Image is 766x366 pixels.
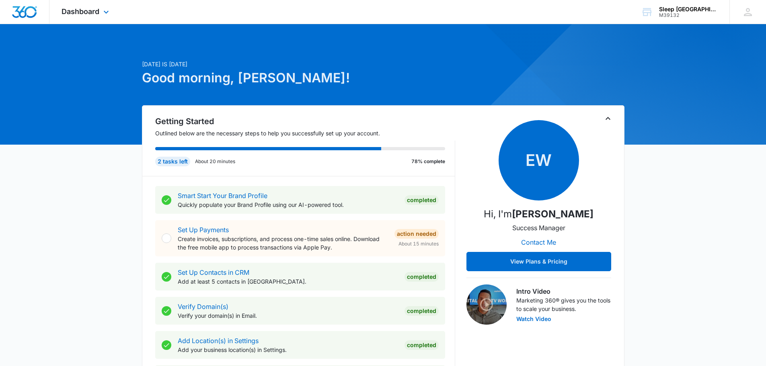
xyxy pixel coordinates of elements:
a: Add Location(s) in Settings [178,337,259,345]
div: account id [659,12,718,18]
div: Action Needed [394,229,439,239]
span: About 15 minutes [398,240,439,247]
div: 2 tasks left [155,157,190,166]
h1: Good morning, [PERSON_NAME]! [142,68,460,88]
p: Hi, I'm [484,207,593,221]
img: Intro Video [466,284,507,325]
p: Marketing 360® gives you the tools to scale your business. [516,296,611,313]
p: Quickly populate your Brand Profile using our AI-powered tool. [178,200,398,209]
p: About 20 minutes [195,158,235,165]
div: Completed [405,272,439,282]
button: Contact Me [513,233,564,252]
p: Add your business location(s) in Settings. [178,346,398,354]
p: [DATE] is [DATE] [142,60,460,68]
a: Smart Start Your Brand Profile [178,192,267,200]
button: Watch Video [516,316,551,322]
div: Completed [405,340,439,350]
h3: Intro Video [516,286,611,296]
strong: [PERSON_NAME] [512,208,593,220]
div: account name [659,6,718,12]
p: Add at least 5 contacts in [GEOGRAPHIC_DATA]. [178,277,398,286]
span: EW [499,120,579,200]
div: Completed [405,195,439,205]
p: Success Manager [512,223,565,233]
a: Set Up Contacts in CRM [178,268,249,276]
p: Verify your domain(s) in Email. [178,311,398,320]
button: Toggle Collapse [603,114,613,123]
p: 78% complete [411,158,445,165]
p: Create invoices, subscriptions, and process one-time sales online. Download the free mobile app t... [178,235,388,251]
p: Outlined below are the necessary steps to help you successfully set up your account. [155,129,455,137]
button: View Plans & Pricing [466,252,611,271]
div: Completed [405,306,439,316]
a: Set Up Payments [178,226,229,234]
h2: Getting Started [155,115,455,127]
a: Verify Domain(s) [178,303,228,311]
span: Dashboard [62,7,99,16]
